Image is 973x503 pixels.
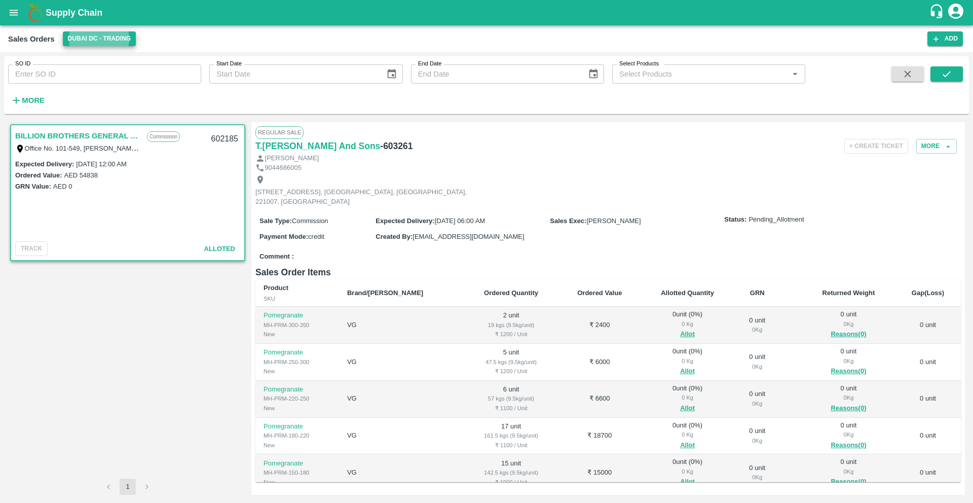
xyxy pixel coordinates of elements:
[204,245,235,253] span: Alloted
[259,233,308,240] label: Payment Mode :
[472,468,551,477] div: 142.5 kgs (9.5kg/unit)
[76,160,126,168] label: [DATE] 12:00 AM
[435,217,485,225] span: [DATE] 06:00 AM
[264,367,331,376] div: New
[912,289,944,297] b: Gap(Loss)
[2,1,25,24] button: open drawer
[472,357,551,367] div: 47.5 kgs (9.5kg/unit)
[550,217,586,225] label: Sales Exec :
[810,467,887,476] div: 0 Kg
[120,479,136,495] button: page 1
[810,310,887,340] div: 0 unit
[649,421,726,451] div: 0 unit ( 0 %)
[8,32,55,46] div: Sales Orders
[749,215,804,225] span: Pending_Allotment
[649,347,726,377] div: 0 unit ( 0 %)
[742,325,772,334] div: 0 Kg
[789,67,802,81] button: Open
[472,330,551,339] div: ₹ 1200 / Unit
[308,233,324,240] span: credit
[472,478,551,487] div: ₹ 1000 / Unit
[619,60,659,68] label: Select Products
[376,217,434,225] label: Expected Delivery :
[205,127,244,151] div: 602185
[264,478,331,487] div: New
[64,171,98,179] label: AED 54838
[255,188,483,206] p: [STREET_ADDRESS], [GEOGRAPHIC_DATA], [GEOGRAPHIC_DATA], 221007, [GEOGRAPHIC_DATA]
[472,320,551,330] div: 19 kgs (9.5kg/unit)
[810,319,887,329] div: 0 Kg
[472,431,551,440] div: 161.5 kgs (9.5kg/unit)
[810,457,887,488] div: 0 unit
[8,64,201,84] input: Enter SO ID
[810,356,887,366] div: 0 Kg
[339,307,464,344] td: VG
[209,64,378,84] input: Start Date
[22,96,45,104] strong: More
[147,131,180,142] p: Commission
[742,316,772,335] div: 0 unit
[264,385,331,394] p: Pomegranate
[750,289,765,297] b: GRN
[264,330,331,339] div: New
[265,154,319,163] p: [PERSON_NAME]
[63,31,136,46] button: Select DC
[947,2,965,23] div: account of current user
[649,393,726,402] div: 0 Kg
[46,6,929,20] a: Supply Chain
[810,393,887,402] div: 0 Kg
[265,163,302,173] p: 9044686005
[649,384,726,414] div: 0 unit ( 0 %)
[264,284,288,292] b: Product
[680,440,695,451] button: Allot
[810,384,887,414] div: 0 unit
[558,307,641,344] td: ₹ 2400
[264,431,331,440] div: MH-PRM-180-220
[464,454,559,491] td: 15 unit
[742,352,772,371] div: 0 unit
[810,421,887,451] div: 0 unit
[810,440,887,451] button: Reasons(0)
[472,441,551,450] div: ₹ 1100 / Unit
[264,459,331,469] p: Pomegranate
[99,479,157,495] nav: pagination navigation
[255,139,380,153] h6: T.[PERSON_NAME] And Sons
[264,294,331,303] div: SKU
[680,403,695,414] button: Allot
[810,430,887,439] div: 0 Kg
[53,183,72,190] label: AED 0
[382,64,401,84] button: Choose date
[742,436,772,445] div: 0 Kg
[339,344,464,381] td: VG
[264,394,331,403] div: MH-PRM-220-250
[742,426,772,445] div: 0 unit
[464,344,559,381] td: 5 unit
[347,289,423,297] b: Brand/[PERSON_NAME]
[680,366,695,377] button: Allot
[810,366,887,377] button: Reasons(0)
[916,139,957,154] button: More
[255,265,961,279] h6: Sales Order Items
[615,67,785,81] input: Select Products
[259,252,294,262] label: Comment :
[742,389,772,408] div: 0 unit
[895,381,961,418] td: 0 unit
[15,171,62,179] label: Ordered Value:
[742,399,772,408] div: 0 Kg
[584,64,603,84] button: Choose date
[558,344,641,381] td: ₹ 6000
[413,233,524,240] span: [EMAIL_ADDRESS][DOMAIN_NAME]
[15,60,30,68] label: SO ID
[929,4,947,22] div: customer-support
[255,126,304,138] span: Regular Sale
[339,418,464,455] td: VG
[895,344,961,381] td: 0 unit
[411,64,580,84] input: End Date
[742,473,772,482] div: 0 Kg
[292,217,328,225] span: Commission
[25,144,732,152] label: Office No. 101-549, [PERSON_NAME] [PERSON_NAME], , [PERSON_NAME] Real Estate LLC, [PERSON_NAME], ...
[661,289,714,297] b: Allotted Quantity
[15,183,51,190] label: GRN Value:
[464,418,559,455] td: 17 unit
[264,357,331,367] div: MH-PRM-250-300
